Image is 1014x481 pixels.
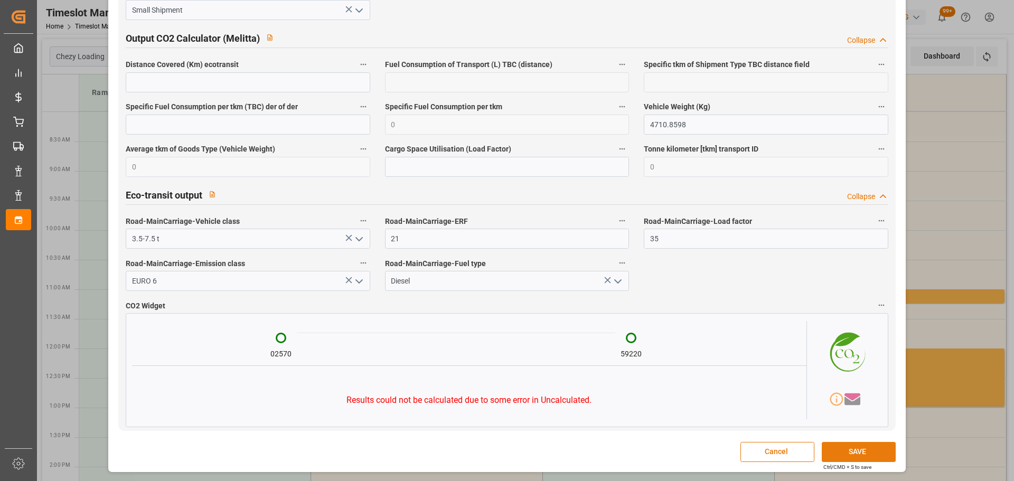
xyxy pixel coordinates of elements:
[356,58,370,71] button: Distance Covered (Km) ecotransit
[621,348,642,360] div: 59220
[644,144,758,155] span: Tonne kilometer [tkm] transport ID
[356,142,370,156] button: Average tkm of Goods Type (Vehicle Weight)
[847,191,875,202] div: Collapse
[875,142,888,156] button: Tonne kilometer [tkm] transport ID
[126,59,239,70] span: Distance Covered (Km) ecotransit
[822,442,896,462] button: SAVE
[875,214,888,228] button: Road-MainCarriage-Load factor
[615,100,629,114] button: Specific Fuel Consumption per tkm
[385,258,486,269] span: Road-MainCarriage-Fuel type
[875,58,888,71] button: Specific tkm of Shipment Type TBC distance field
[126,216,240,227] span: Road-MainCarriage-Vehicle class
[350,273,366,289] button: open menu
[644,216,752,227] span: Road-MainCarriage-Load factor
[385,101,502,112] span: Specific Fuel Consumption per tkm
[615,256,629,270] button: Road-MainCarriage-Fuel type
[350,2,366,18] button: open menu
[385,144,511,155] span: Cargo Space Utilisation (Load Factor)
[847,35,875,46] div: Collapse
[385,271,629,291] input: Type to search/select
[356,100,370,114] button: Specific Fuel Consumption per tkm (TBC) der of der
[356,214,370,228] button: Road-MainCarriage-Vehicle class
[823,463,871,471] div: Ctrl/CMD + S to save
[644,59,810,70] span: Specific tkm of Shipment Type TBC distance field
[875,100,888,114] button: Vehicle Weight (Kg)
[260,27,280,48] button: View description
[740,442,814,462] button: Cancel
[807,321,882,380] img: CO2
[350,231,366,247] button: open menu
[126,271,370,291] input: Type to search/select
[356,256,370,270] button: Road-MainCarriage-Emission class
[126,300,165,312] span: CO2 Widget
[385,216,468,227] span: Road-MainCarriage-ERF
[270,348,292,360] div: 02570
[132,394,806,407] p: Results could not be calculated due to some error in Uncalculated .
[126,31,260,45] h2: Output CO2 Calculator (Melitta)
[875,298,888,312] button: CO2 Widget
[126,101,298,112] span: Specific Fuel Consumption per tkm (TBC) der of der
[385,59,552,70] span: Fuel Consumption of Transport (L) TBC (distance)
[126,258,245,269] span: Road-MainCarriage-Emission class
[126,229,370,249] input: Type to search/select
[644,101,710,112] span: Vehicle Weight (Kg)
[615,214,629,228] button: Road-MainCarriage-ERF
[202,184,222,204] button: View description
[609,273,625,289] button: open menu
[615,142,629,156] button: Cargo Space Utilisation (Load Factor)
[615,58,629,71] button: Fuel Consumption of Transport (L) TBC (distance)
[126,188,202,202] h2: Eco-transit output
[126,144,275,155] span: Average tkm of Goods Type (Vehicle Weight)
